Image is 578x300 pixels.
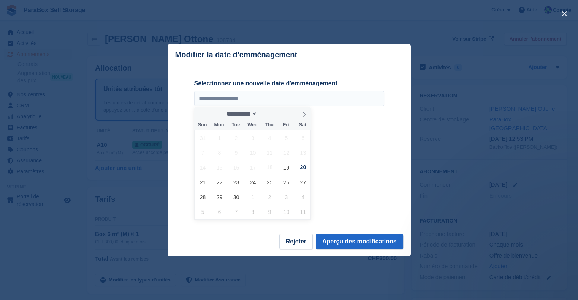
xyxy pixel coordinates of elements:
[245,204,260,219] span: October 8, 2025
[229,175,244,190] span: September 23, 2025
[224,110,257,118] select: Month
[558,8,570,20] button: close
[296,145,310,160] span: September 13, 2025
[194,79,384,88] label: Sélectionnez une nouvelle date d'emménagement
[227,123,244,127] span: Tue
[279,130,294,145] span: September 5, 2025
[279,204,294,219] span: October 10, 2025
[296,190,310,204] span: October 4, 2025
[175,50,298,59] p: Modifier la date d'emménagement
[262,160,277,175] span: September 18, 2025
[194,123,211,127] span: Sun
[245,175,260,190] span: September 24, 2025
[195,130,210,145] span: August 31, 2025
[244,123,261,127] span: Wed
[296,204,310,219] span: October 11, 2025
[229,145,244,160] span: September 9, 2025
[211,123,227,127] span: Mon
[262,204,277,219] span: October 9, 2025
[316,234,403,249] button: Aperçu des modifications
[229,130,244,145] span: September 2, 2025
[245,160,260,175] span: September 17, 2025
[212,204,227,219] span: October 6, 2025
[245,190,260,204] span: October 1, 2025
[261,123,277,127] span: Thu
[212,190,227,204] span: September 29, 2025
[212,145,227,160] span: September 8, 2025
[262,130,277,145] span: September 4, 2025
[279,234,313,249] button: Rejeter
[279,160,294,175] span: September 19, 2025
[257,110,281,118] input: Year
[296,160,310,175] span: September 20, 2025
[195,145,210,160] span: September 7, 2025
[195,160,210,175] span: September 14, 2025
[294,123,311,127] span: Sat
[279,145,294,160] span: September 12, 2025
[279,175,294,190] span: September 26, 2025
[296,130,310,145] span: September 6, 2025
[229,160,244,175] span: September 16, 2025
[195,204,210,219] span: October 5, 2025
[212,160,227,175] span: September 15, 2025
[296,175,310,190] span: September 27, 2025
[229,190,244,204] span: September 30, 2025
[262,175,277,190] span: September 25, 2025
[229,204,244,219] span: October 7, 2025
[245,130,260,145] span: September 3, 2025
[212,130,227,145] span: September 1, 2025
[262,145,277,160] span: September 11, 2025
[277,123,294,127] span: Fri
[195,175,210,190] span: September 21, 2025
[279,190,294,204] span: October 3, 2025
[245,145,260,160] span: September 10, 2025
[195,190,210,204] span: September 28, 2025
[212,175,227,190] span: September 22, 2025
[262,190,277,204] span: October 2, 2025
